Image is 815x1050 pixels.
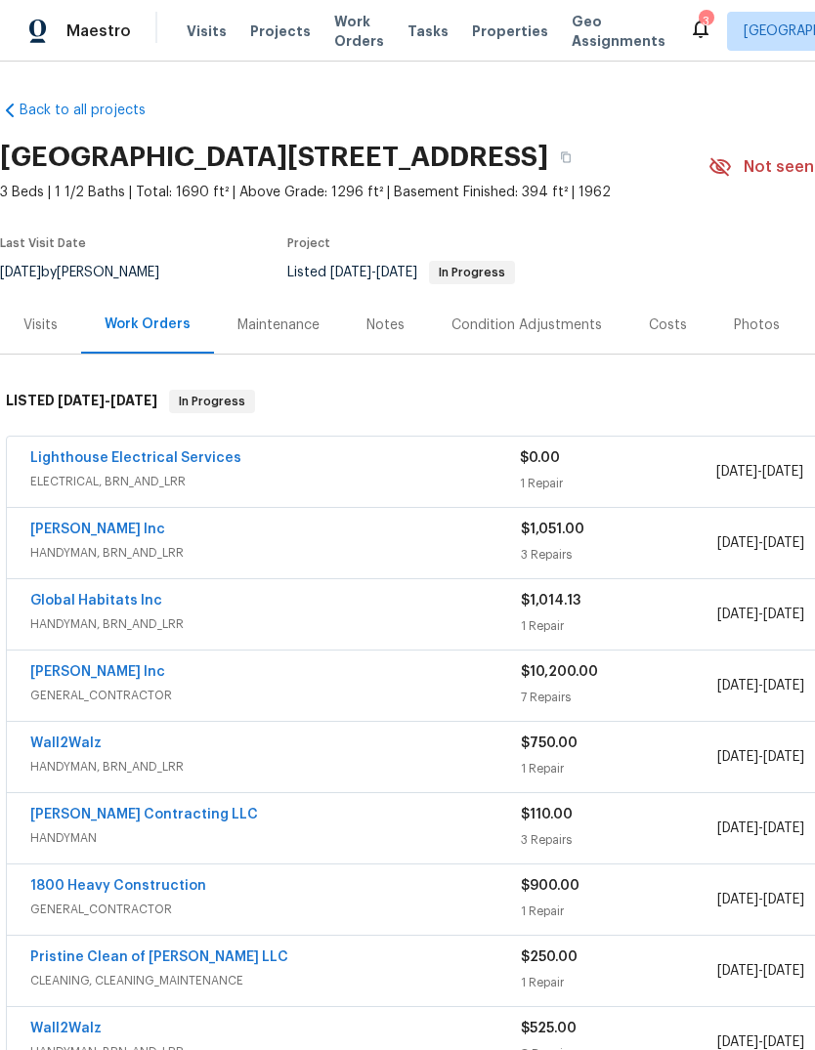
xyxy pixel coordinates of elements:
[30,686,521,705] span: GENERAL_CONTRACTOR
[763,679,804,693] span: [DATE]
[250,21,311,41] span: Projects
[717,893,758,906] span: [DATE]
[699,12,712,31] div: 3
[187,21,227,41] span: Visits
[431,267,513,278] span: In Progress
[521,830,717,850] div: 3 Repairs
[762,465,803,479] span: [DATE]
[6,390,157,413] h6: LISTED
[717,608,758,621] span: [DATE]
[407,24,449,38] span: Tasks
[330,266,371,279] span: [DATE]
[30,879,206,893] a: 1800 Heavy Construction
[30,757,521,777] span: HANDYMAN, BRN_AND_LRR
[734,315,780,335] div: Photos
[30,472,520,491] span: ELECTRICAL, BRN_AND_LRR
[521,973,717,992] div: 1 Repair
[763,964,804,978] span: [DATE]
[521,523,584,536] span: $1,051.00
[451,315,602,335] div: Condition Adjustments
[717,1035,758,1049] span: [DATE]
[237,315,320,335] div: Maintenance
[30,665,165,679] a: [PERSON_NAME] Inc
[30,736,102,750] a: Wall2Walz
[521,950,578,964] span: $250.00
[30,1022,102,1035] a: Wall2Walz
[520,474,715,493] div: 1 Repair
[521,879,579,893] span: $900.00
[30,523,165,536] a: [PERSON_NAME] Inc
[521,808,573,821] span: $110.00
[521,545,717,565] div: 3 Repairs
[30,451,241,465] a: Lighthouse Electrical Services
[717,890,804,909] span: -
[717,605,804,624] span: -
[334,12,384,51] span: Work Orders
[717,533,804,553] span: -
[30,543,521,563] span: HANDYMAN, BRN_AND_LRR
[763,608,804,621] span: [DATE]
[287,266,515,279] span: Listed
[30,828,521,848] span: HANDYMAN
[521,616,717,636] div: 1 Repair
[572,12,665,51] span: Geo Assignments
[287,237,330,249] span: Project
[30,808,258,821] a: [PERSON_NAME] Contracting LLC
[763,893,804,906] span: [DATE]
[716,465,757,479] span: [DATE]
[521,688,717,707] div: 7 Repairs
[521,736,578,750] span: $750.00
[30,900,521,919] span: GENERAL_CONTRACTOR
[717,679,758,693] span: [DATE]
[717,747,804,767] span: -
[763,1035,804,1049] span: [DATE]
[66,21,131,41] span: Maestro
[717,964,758,978] span: [DATE]
[521,902,717,921] div: 1 Repair
[376,266,417,279] span: [DATE]
[30,971,521,990] span: CLEANING, CLEANING_MAINTENANCE
[30,614,521,634] span: HANDYMAN, BRN_AND_LRR
[30,594,162,608] a: Global Habitats Inc
[366,315,405,335] div: Notes
[717,819,804,838] span: -
[23,315,58,335] div: Visits
[548,140,583,175] button: Copy Address
[763,536,804,550] span: [DATE]
[763,821,804,835] span: [DATE]
[110,394,157,407] span: [DATE]
[330,266,417,279] span: -
[716,462,803,482] span: -
[717,676,804,695] span: -
[649,315,687,335] div: Costs
[521,665,598,679] span: $10,200.00
[58,394,105,407] span: [DATE]
[58,394,157,407] span: -
[30,950,288,964] a: Pristine Clean of [PERSON_NAME] LLC
[521,594,580,608] span: $1,014.13
[472,21,548,41] span: Properties
[105,315,191,334] div: Work Orders
[763,750,804,764] span: [DATE]
[521,759,717,778] div: 1 Repair
[717,536,758,550] span: [DATE]
[521,1022,577,1035] span: $525.00
[717,821,758,835] span: [DATE]
[717,961,804,981] span: -
[171,392,253,411] span: In Progress
[520,451,560,465] span: $0.00
[717,750,758,764] span: [DATE]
